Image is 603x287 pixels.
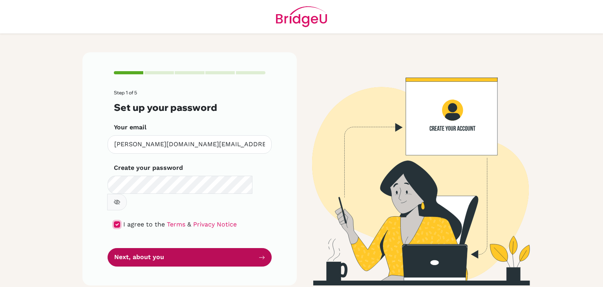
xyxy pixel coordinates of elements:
span: I agree to the [123,221,165,228]
h3: Set up your password [114,102,265,113]
label: Your email [114,123,146,132]
a: Privacy Notice [193,221,237,228]
label: Create your password [114,163,183,173]
input: Insert your email* [108,135,272,154]
span: Step 1 of 5 [114,90,137,96]
a: Terms [167,221,185,228]
button: Next, about you [108,248,272,267]
span: & [187,221,191,228]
